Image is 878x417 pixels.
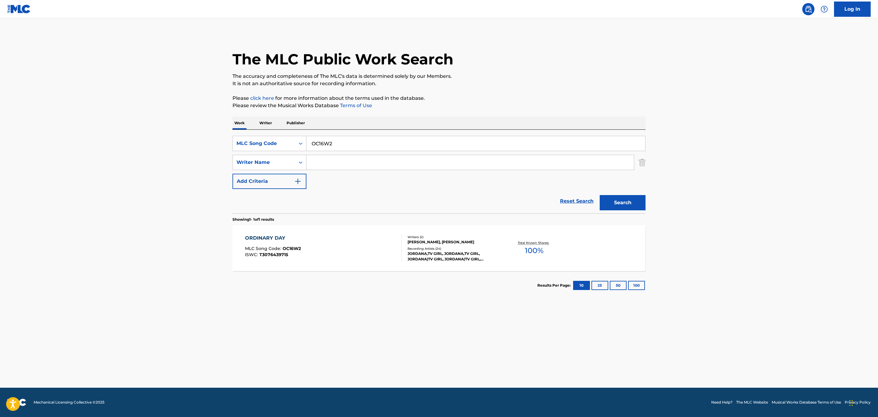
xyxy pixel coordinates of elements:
img: Delete Criterion [639,155,646,170]
form: Search Form [232,136,646,213]
p: It is not an authoritative source for recording information. [232,80,646,87]
a: Need Help? [711,400,733,405]
p: Please review the Musical Works Database [232,102,646,109]
span: ISWC : [245,252,259,257]
a: click here [250,95,274,101]
div: Writer Name [236,159,291,166]
p: Publisher [285,117,307,129]
p: Please for more information about the terms used in the database. [232,95,646,102]
a: Terms of Use [339,103,372,108]
img: help [821,5,828,13]
button: 25 [591,281,608,290]
span: 100 % [525,245,543,256]
p: Results Per Page: [537,283,572,288]
h1: The MLC Public Work Search [232,50,453,68]
div: Drag [849,394,853,412]
img: logo [7,399,26,406]
div: JORDANA,TV GIRL, JORDANA,TV GIRL, JORDANA|TV GIRL, JORDANA|TV GIRL, JORDANA & TV GIRL [408,251,500,262]
img: 9d2ae6d4665cec9f34b9.svg [294,178,302,185]
div: Recording Artists ( 24 ) [408,246,500,251]
a: ORDINARY DAYMLC Song Code:OC16W2ISWC:T3076439715Writers (2)[PERSON_NAME], [PERSON_NAME]Recording ... [232,225,646,271]
p: Total Known Shares: [518,241,551,245]
a: Musical Works Database Terms of Use [772,400,841,405]
button: 100 [628,281,645,290]
button: Add Criteria [232,174,306,189]
a: The MLC Website [736,400,768,405]
div: MLC Song Code [236,140,291,147]
div: ORDINARY DAY [245,234,301,242]
button: 50 [610,281,627,290]
p: The accuracy and completeness of The MLC's data is determined solely by our Members. [232,73,646,80]
div: [PERSON_NAME], [PERSON_NAME] [408,239,500,245]
p: Showing 1 - 1 of 1 results [232,217,274,222]
a: Public Search [802,3,814,15]
a: Privacy Policy [845,400,871,405]
p: Work [232,117,247,129]
iframe: Chat Widget [847,388,878,417]
button: Search [600,195,646,210]
button: 10 [573,281,590,290]
span: OC16W2 [283,246,301,251]
div: Writers ( 2 ) [408,235,500,239]
img: MLC Logo [7,5,31,13]
img: search [805,5,812,13]
span: Mechanical Licensing Collective © 2025 [34,400,104,405]
span: T3076439715 [259,252,288,257]
a: Reset Search [557,194,597,208]
div: Help [818,3,830,15]
span: MLC Song Code : [245,246,283,251]
a: Log In [834,2,871,17]
p: Writer [258,117,274,129]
